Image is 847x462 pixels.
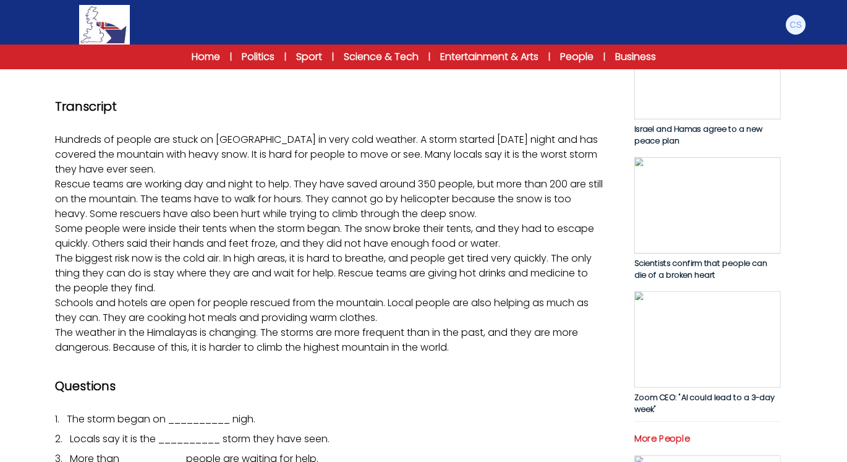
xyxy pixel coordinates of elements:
[560,49,594,64] a: People
[603,51,605,63] span: |
[615,49,656,64] a: Business
[192,49,220,64] a: Home
[634,23,781,147] a: Israel and Hamas agree to a new peace plan
[548,51,550,63] span: |
[242,49,275,64] a: Politics
[428,51,430,63] span: |
[67,412,255,426] span: The storm began on __________ nigh.
[344,49,419,64] a: Science & Tech
[634,291,781,388] img: IUZJOaCbQq59P8Hs9kWMgpQ1zvR8SowE33OmDh9x.jpg
[55,432,604,447] p: 2.
[55,98,604,355] div: Hundreds of people are stuck on [GEOGRAPHIC_DATA] in very cold weather. A storm started [DATE] ni...
[70,432,330,446] span: Locals say it is the __________ storm they have seen.
[79,5,130,45] img: Logo
[40,5,169,45] a: Logo
[55,377,604,395] h2: Questions
[296,49,322,64] a: Sport
[786,15,806,35] img: Carmen Schipani
[230,51,232,63] span: |
[634,157,781,254] img: wPAk7bgB2aS66HZ3n58pnbPp8TsAFDQBofH7u3Mf.jpg
[634,391,775,415] span: Zoom CEO: "AI could lead to a 3-day week"
[440,49,538,64] a: Entertainment & Arts
[55,412,604,427] p: 1.
[55,98,604,115] h2: Transcript
[284,51,286,63] span: |
[634,23,781,119] img: 1Ay3EjyIyvlS7t8WTcUQznMKQwCaY4FSAq3Xsl3L.jpg
[634,432,781,445] p: More People
[634,124,762,147] span: Israel and Hamas agree to a new peace plan
[634,257,767,281] span: Scientists confirm that people can die of a broken heart
[634,157,781,281] a: Scientists confirm that people can die of a broken heart
[634,291,781,416] a: Zoom CEO: "AI could lead to a 3-day week"
[332,51,334,63] span: |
